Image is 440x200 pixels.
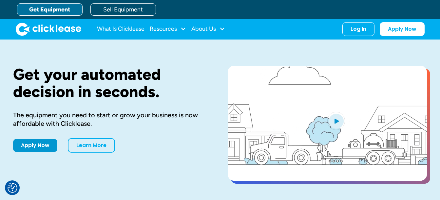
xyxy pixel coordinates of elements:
[327,112,345,130] img: Blue play button logo on a light blue circular background
[8,183,17,193] button: Consent Preferences
[13,139,57,152] a: Apply Now
[351,26,366,32] div: Log In
[150,23,186,36] div: Resources
[17,3,83,16] a: Get Equipment
[8,183,17,193] img: Revisit consent button
[13,66,207,100] h1: Get your automated decision in seconds.
[97,23,144,36] a: What Is Clicklease
[228,66,427,181] a: open lightbox
[13,111,207,128] div: The equipment you need to start or grow your business is now affordable with Clicklease.
[68,138,115,153] a: Learn More
[16,23,81,36] img: Clicklease logo
[90,3,156,16] a: Sell Equipment
[191,23,225,36] div: About Us
[16,23,81,36] a: home
[380,22,425,36] a: Apply Now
